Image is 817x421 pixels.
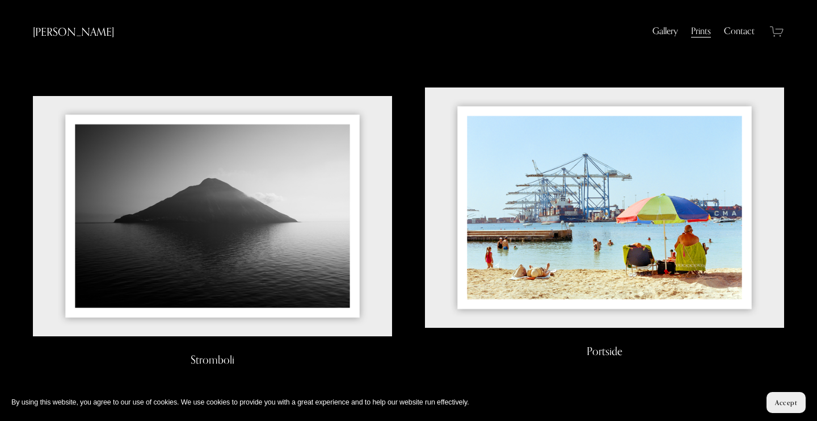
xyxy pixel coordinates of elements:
a: Stromboli [33,96,393,369]
a: 0 items in cart [770,24,784,39]
a: Prints [691,25,711,39]
span: Accept [775,398,797,407]
p: By using this website, you agree to our use of cookies. We use cookies to provide you with a grea... [11,397,469,408]
div: Stromboli [191,352,234,366]
a: [PERSON_NAME] [33,25,114,38]
a: Contact [724,25,755,39]
a: Portside [425,87,785,360]
img: Stromboli [33,96,393,336]
a: Gallery [652,25,678,39]
img: Portside [425,87,785,327]
div: Portside [587,344,622,358]
button: Accept [767,392,806,413]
